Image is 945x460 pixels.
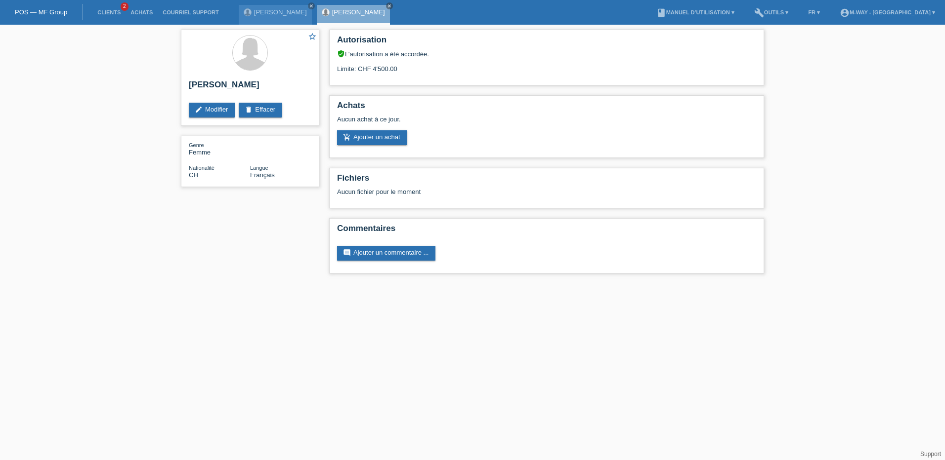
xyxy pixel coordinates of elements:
span: Suisse [189,171,198,179]
h2: [PERSON_NAME] [189,80,311,95]
i: account_circle [840,8,850,18]
a: Clients [92,9,126,15]
h2: Achats [337,101,756,115]
i: add_shopping_cart [343,133,351,141]
a: commentAjouter un commentaire ... [337,246,435,261]
i: book [656,8,666,18]
span: Langue [250,165,268,171]
a: [PERSON_NAME] [254,8,307,16]
span: 2 [121,2,129,11]
i: delete [245,106,253,114]
div: Limite: CHF 4'500.00 [337,58,756,73]
a: bookManuel d’utilisation ▾ [651,9,739,15]
a: Support [920,451,941,458]
a: deleteEffacer [239,103,282,117]
a: close [308,2,315,9]
a: Achats [126,9,158,15]
a: account_circlem-way - [GEOGRAPHIC_DATA] ▾ [835,9,940,15]
h2: Commentaires [337,224,756,238]
a: buildOutils ▾ [749,9,793,15]
a: POS — MF Group [15,8,67,16]
a: close [386,2,393,9]
a: Courriel Support [158,9,223,15]
span: Nationalité [189,165,215,171]
div: L’autorisation a été accordée. [337,50,756,58]
i: verified_user [337,50,345,58]
i: close [309,3,314,8]
span: Français [250,171,275,179]
h2: Fichiers [337,173,756,188]
span: Genre [189,142,204,148]
i: star_border [308,32,317,41]
i: build [754,8,764,18]
a: add_shopping_cartAjouter un achat [337,130,407,145]
h2: Autorisation [337,35,756,50]
div: Aucun fichier pour le moment [337,188,639,195]
a: editModifier [189,103,235,117]
a: FR ▾ [803,9,825,15]
div: Aucun achat à ce jour. [337,115,756,130]
i: comment [343,249,351,257]
a: star_border [308,32,317,42]
div: Femme [189,141,250,156]
i: edit [195,106,203,114]
i: close [387,3,392,8]
a: [PERSON_NAME] [332,8,385,16]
